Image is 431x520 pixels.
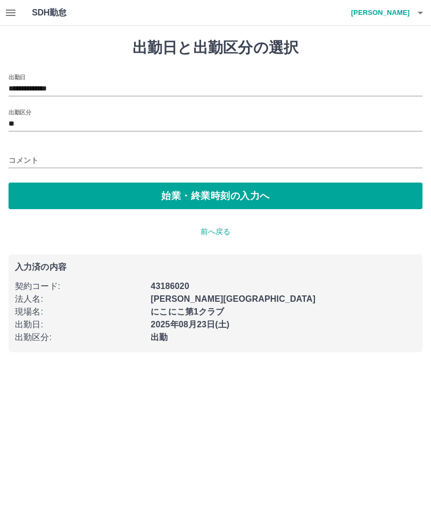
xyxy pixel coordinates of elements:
h1: 出勤日と出勤区分の選択 [9,39,422,57]
p: 契約コード : [15,280,144,293]
p: 法人名 : [15,293,144,306]
label: 出勤区分 [9,108,31,116]
p: 入力済の内容 [15,263,416,271]
b: 2025年08月23日(土) [151,320,229,329]
b: [PERSON_NAME][GEOGRAPHIC_DATA] [151,294,316,303]
b: 出勤 [151,333,168,342]
p: 前へ戻る [9,226,422,237]
p: 現場名 : [15,306,144,318]
b: 43186020 [151,282,189,291]
p: 出勤区分 : [15,331,144,344]
b: にこにこ第1クラブ [151,307,224,316]
p: 出勤日 : [15,318,144,331]
label: 出勤日 [9,73,26,81]
button: 始業・終業時刻の入力へ [9,183,422,209]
